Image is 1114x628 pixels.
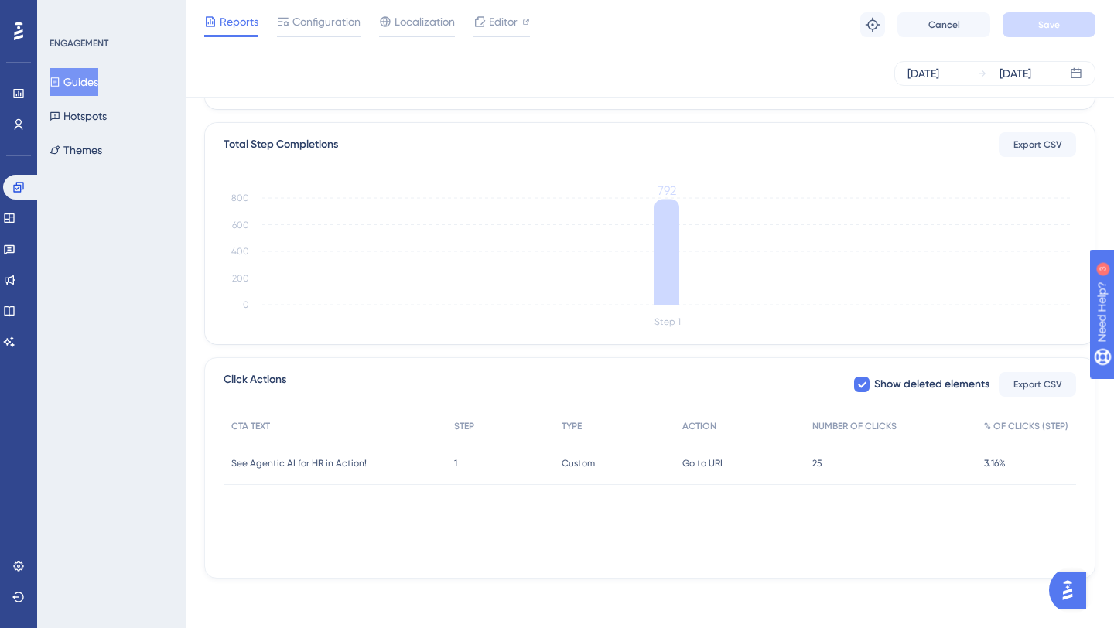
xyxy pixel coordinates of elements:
span: See Agentic AI for HR in Action! [231,457,367,469]
iframe: UserGuiding AI Assistant Launcher [1049,567,1095,613]
button: Cancel [897,12,990,37]
tspan: 0 [243,299,249,310]
button: Themes [50,136,102,164]
tspan: Step 1 [654,316,681,327]
div: [DATE] [1000,64,1031,83]
span: Need Help? [36,4,97,22]
span: Reports [220,12,258,31]
span: Export CSV [1013,378,1062,391]
span: Export CSV [1013,138,1062,151]
div: ENGAGEMENT [50,37,108,49]
button: Export CSV [999,132,1076,157]
div: [DATE] [907,64,939,83]
tspan: 792 [658,183,676,198]
span: 1 [454,457,457,469]
span: STEP [454,420,474,432]
span: Localization [395,12,455,31]
span: Click Actions [224,370,286,398]
span: CTA TEXT [231,420,270,432]
span: Editor [489,12,518,31]
span: Cancel [928,19,960,31]
span: Save [1038,19,1060,31]
button: Export CSV [999,372,1076,397]
span: Configuration [292,12,361,31]
button: Hotspots [50,102,107,130]
span: 3.16% [984,457,1006,469]
div: Total Step Completions [224,135,338,154]
span: NUMBER OF CLICKS [812,420,897,432]
span: ACTION [682,420,716,432]
button: Guides [50,68,98,96]
tspan: 800 [231,193,249,203]
tspan: 600 [232,220,249,230]
button: Save [1003,12,1095,37]
span: 25 [812,457,822,469]
span: Custom [562,457,595,469]
span: TYPE [562,420,582,432]
div: 3 [108,8,112,20]
tspan: 200 [232,273,249,284]
tspan: 400 [231,246,249,257]
span: Go to URL [682,457,725,469]
span: Show deleted elements [874,375,989,394]
span: % OF CLICKS (STEP) [984,420,1068,432]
